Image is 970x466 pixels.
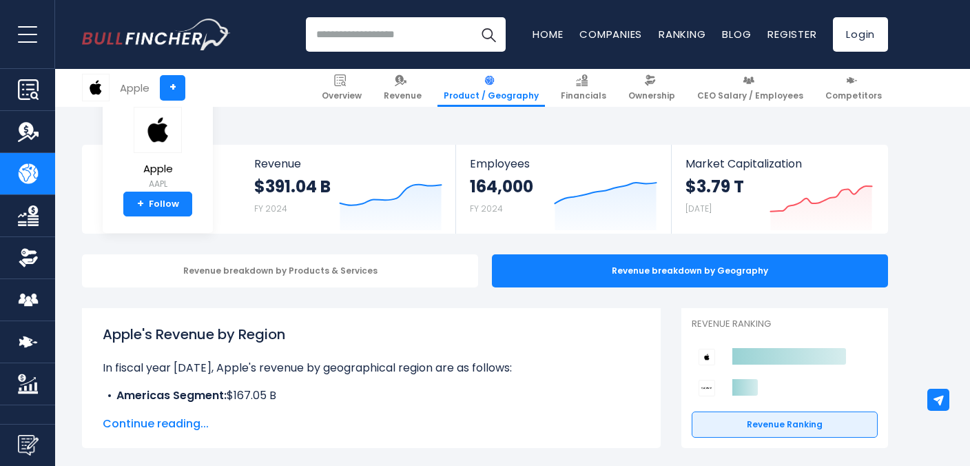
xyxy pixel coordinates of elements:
strong: $3.79 T [685,176,744,197]
span: CEO Salary / Employees [697,90,803,101]
a: Competitors [819,69,888,107]
strong: 164,000 [470,176,533,197]
img: Bullfincher logo [82,19,231,50]
a: Login [833,17,888,52]
h1: Apple's Revenue by Region [103,324,640,345]
span: Revenue [254,157,442,170]
a: Product / Geography [437,69,545,107]
span: Competitors [825,90,882,101]
a: Home [533,27,563,41]
a: Companies [579,27,642,41]
a: +Follow [123,192,192,216]
img: Sony Group Corporation competitors logo [699,380,715,396]
small: FY 2024 [470,203,503,214]
b: Americas Segment: [116,387,227,403]
strong: + [137,198,144,210]
a: Market Capitalization $3.79 T [DATE] [672,145,887,234]
span: Market Capitalization [685,157,873,170]
button: Search [471,17,506,52]
a: CEO Salary / Employees [691,69,809,107]
div: Revenue breakdown by Products & Services [82,254,478,287]
a: Revenue [378,69,428,107]
a: Apple AAPL [133,106,183,192]
span: Ownership [628,90,675,101]
span: Apple [134,163,182,175]
span: Employees [470,157,657,170]
p: In fiscal year [DATE], Apple's revenue by geographical region are as follows: [103,360,640,376]
a: Ownership [622,69,681,107]
small: FY 2024 [254,203,287,214]
small: [DATE] [685,203,712,214]
small: AAPL [134,178,182,190]
strong: $391.04 B [254,176,331,197]
div: Revenue breakdown by Geography [492,254,888,287]
a: Overview [316,69,368,107]
span: Revenue [384,90,422,101]
span: Product / Geography [444,90,539,101]
a: Employees 164,000 FY 2024 [456,145,670,234]
a: Ranking [659,27,705,41]
a: + [160,75,185,101]
a: Register [767,27,816,41]
a: Revenue Ranking [692,412,878,438]
img: AAPL logo [83,74,109,101]
a: Financials [555,69,612,107]
li: $101.33 B [103,404,640,421]
div: Apple [120,80,149,96]
span: Overview [322,90,362,101]
li: $167.05 B [103,387,640,404]
span: Continue reading... [103,416,640,432]
p: Revenue Ranking [692,318,878,330]
b: Europe Segment: [116,404,212,420]
span: Financials [561,90,606,101]
a: Go to homepage [82,19,230,50]
img: Apple competitors logo [699,349,715,365]
a: Revenue $391.04 B FY 2024 [240,145,456,234]
a: Blog [722,27,751,41]
img: Ownership [18,247,39,268]
img: AAPL logo [134,107,182,153]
